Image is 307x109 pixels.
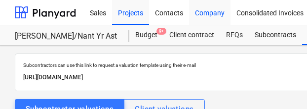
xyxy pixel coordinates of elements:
div: Budget [129,25,163,45]
iframe: Chat Widget [258,61,307,109]
a: Subcontracts [249,25,302,45]
a: Budget9+ [129,25,163,45]
a: Client contract [163,25,220,45]
a: RFQs [220,25,249,45]
span: 9+ [156,28,166,35]
div: [PERSON_NAME]/Nant Yr Ast [15,31,117,42]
